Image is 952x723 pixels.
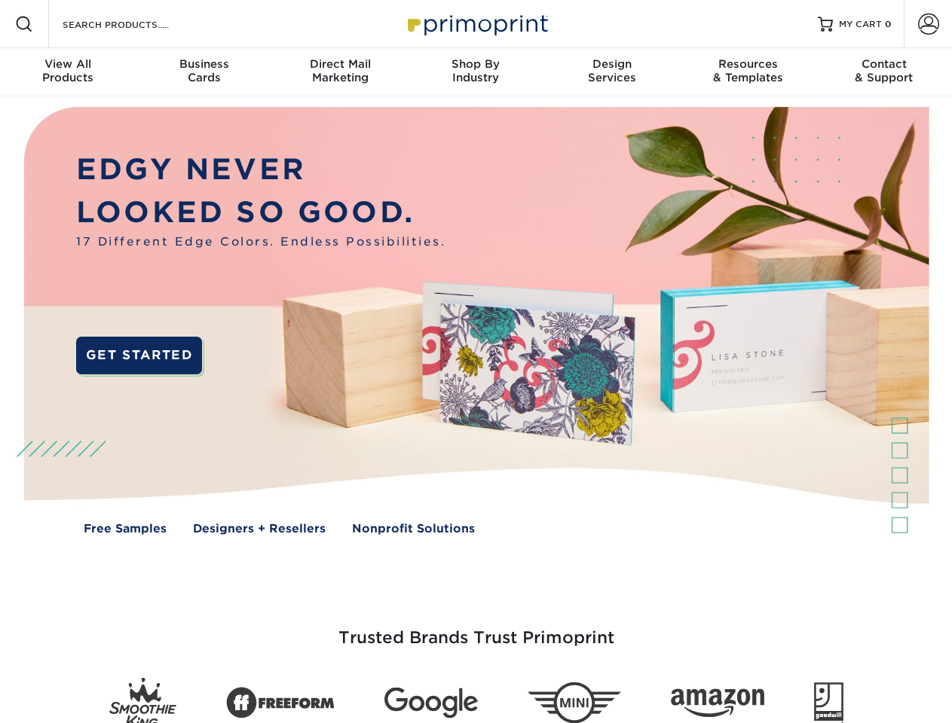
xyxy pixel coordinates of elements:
p: LOOKED SO GOOD. [76,191,445,234]
a: Contact& Support [816,48,952,96]
div: Services [544,57,680,84]
div: & Templates [680,57,816,84]
span: Contact [816,57,952,71]
span: 17 Different Edge Colors. Endless Possibilities. [76,233,445,251]
span: MY CART [839,18,882,31]
span: Design [544,57,680,71]
div: & Support [816,57,952,84]
a: GET STARTED [76,337,202,374]
a: Designers + Resellers [193,520,326,538]
a: BusinessCards [136,48,271,96]
a: Nonprofit Solutions [352,520,475,538]
a: Direct MailMarketing [272,48,408,96]
a: DesignServices [544,48,680,96]
span: Resources [680,57,816,71]
a: Free Samples [84,520,167,538]
img: Primoprint [401,8,552,40]
p: EDGY NEVER [76,148,445,191]
span: 0 [885,19,892,29]
input: SEARCH PRODUCTS..... [61,15,208,33]
div: Cards [136,57,271,84]
span: Direct Mail [272,57,408,71]
img: Google [384,688,478,718]
div: Marketing [272,57,408,84]
h3: Trusted Brands Trust Primoprint [35,592,917,666]
img: Goodwill [814,682,843,723]
span: Shop By [408,57,543,71]
span: Business [136,57,271,71]
a: Resources& Templates [680,48,816,96]
a: Shop ByIndustry [408,48,543,96]
div: Industry [408,57,543,84]
img: Amazon [671,689,764,718]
